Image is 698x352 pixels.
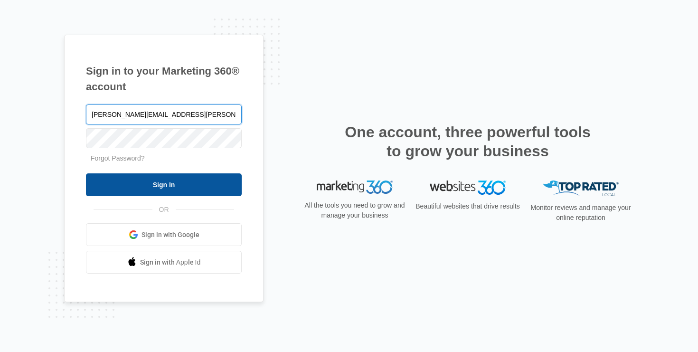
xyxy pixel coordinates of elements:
h1: Sign in to your Marketing 360® account [86,63,242,95]
h2: One account, three powerful tools to grow your business [342,123,594,161]
a: Sign in with Apple Id [86,251,242,274]
span: Sign in with Apple Id [140,257,201,267]
p: Monitor reviews and manage your online reputation [528,203,634,223]
p: All the tools you need to grow and manage your business [302,200,408,220]
img: Websites 360 [430,181,506,194]
a: Sign in with Google [86,223,242,246]
input: Sign In [86,173,242,196]
span: OR [152,205,176,215]
img: Marketing 360 [317,181,393,194]
p: Beautiful websites that drive results [415,201,521,211]
img: Top Rated Local [543,181,619,196]
span: Sign in with Google [141,230,199,240]
input: Email [86,105,242,124]
a: Forgot Password? [91,154,145,162]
